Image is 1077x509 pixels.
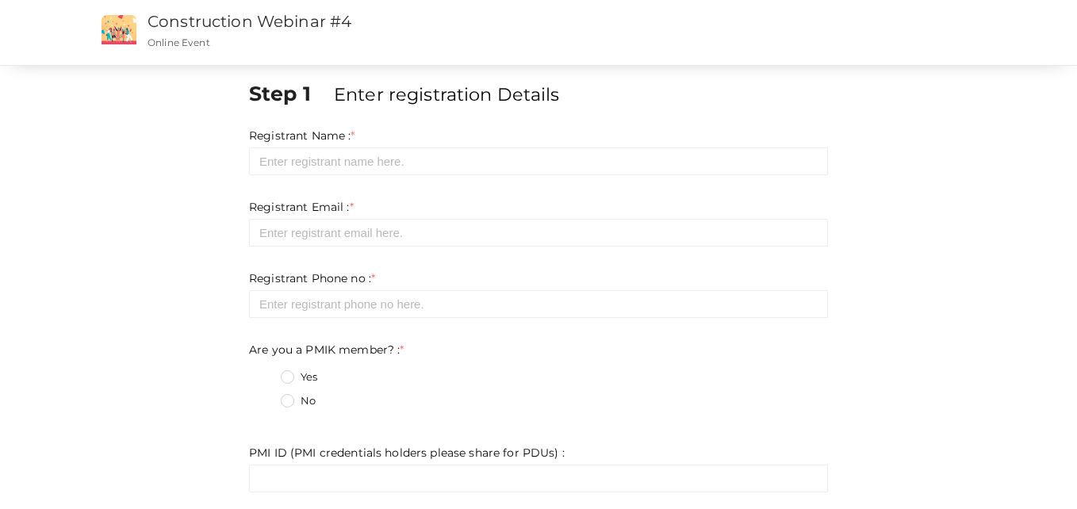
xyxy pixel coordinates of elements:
input: Enter registrant email here. [249,219,828,247]
label: Yes [281,369,317,385]
p: Online Event [148,36,686,49]
label: Enter registration Details [334,82,560,107]
label: Registrant Phone no : [249,270,375,286]
input: Enter registrant phone no here. [249,290,828,318]
img: event2.png [102,15,136,44]
a: Construction Webinar #4 [148,12,351,31]
label: Step 1 [249,79,331,108]
label: PMI ID (PMI credentials holders please share for PDUs) : [249,445,565,461]
input: Enter registrant name here. [249,147,828,175]
label: Registrant Email : [249,199,354,215]
label: Registrant Name : [249,128,355,144]
label: Are you a PMIK member? : [249,342,404,358]
label: No [281,393,316,409]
